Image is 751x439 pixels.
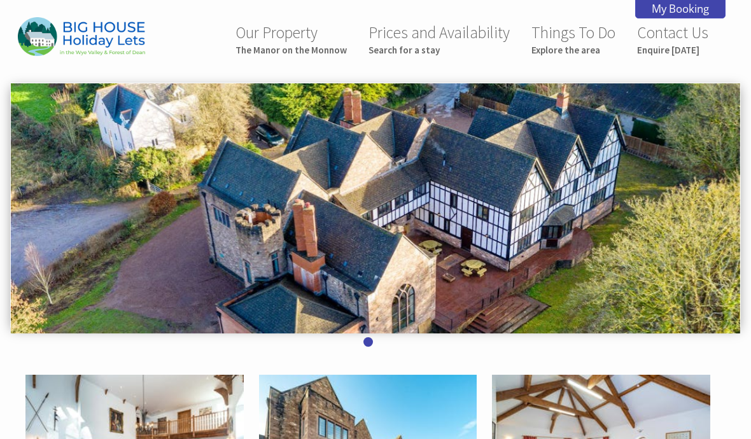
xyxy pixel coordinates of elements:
small: Explore the area [531,44,615,56]
a: Prices and AvailabilitySearch for a stay [368,22,510,56]
a: Our PropertyThe Manor on the Monnow [235,22,347,56]
a: Things To DoExplore the area [531,22,615,56]
small: The Manor on the Monnow [235,44,347,56]
img: The Manor on the Monnow [18,17,145,56]
small: Enquire [DATE] [637,44,708,56]
small: Search for a stay [368,44,510,56]
a: Contact UsEnquire [DATE] [637,22,708,56]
